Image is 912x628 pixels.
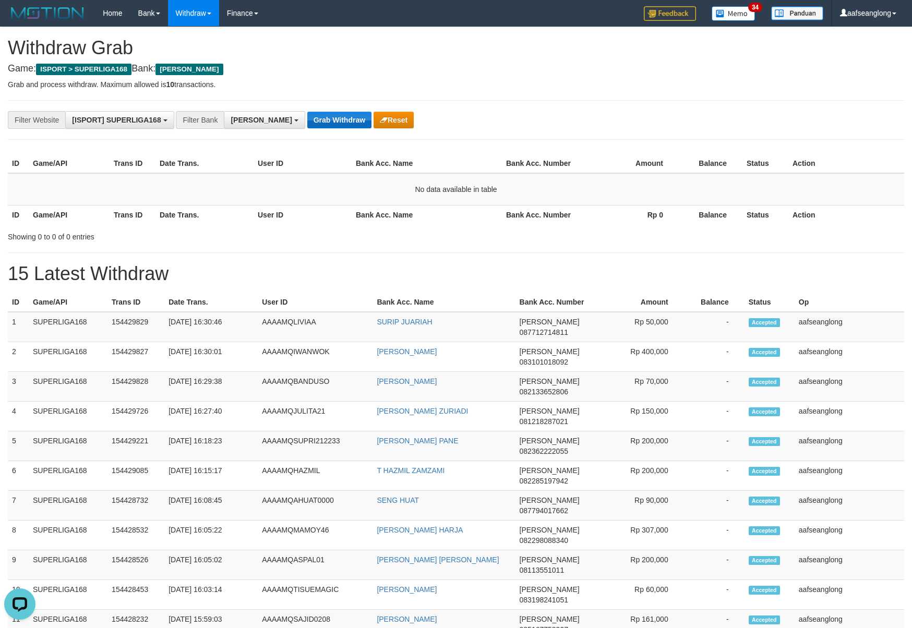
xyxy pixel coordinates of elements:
[795,461,904,491] td: aafseanglong
[29,293,107,312] th: Game/API
[107,293,164,312] th: Trans ID
[771,6,823,20] img: panduan.png
[8,205,29,224] th: ID
[164,521,258,550] td: [DATE] 16:05:22
[520,615,580,623] span: [PERSON_NAME]
[107,491,164,521] td: 154428732
[8,154,29,173] th: ID
[164,580,258,610] td: [DATE] 16:03:14
[520,536,568,545] span: Copy 082298088340 to clipboard
[8,263,904,284] h1: 15 Latest Withdraw
[749,437,780,446] span: Accepted
[110,205,155,224] th: Trans ID
[795,402,904,431] td: aafseanglong
[8,293,29,312] th: ID
[377,318,432,326] a: SURIP JUARIAH
[377,437,458,445] a: [PERSON_NAME] PANE
[520,358,568,366] span: Copy 083101018092 to clipboard
[684,521,745,550] td: -
[155,154,254,173] th: Date Trans.
[788,205,904,224] th: Action
[176,111,224,129] div: Filter Bank
[29,461,107,491] td: SUPERLIGA168
[258,312,373,342] td: AAAAMQLIVIAA
[679,205,742,224] th: Balance
[593,402,684,431] td: Rp 150,000
[520,347,580,356] span: [PERSON_NAME]
[795,372,904,402] td: aafseanglong
[520,318,580,326] span: [PERSON_NAME]
[742,205,788,224] th: Status
[8,342,29,372] td: 2
[29,154,110,173] th: Game/API
[231,116,292,124] span: [PERSON_NAME]
[520,447,568,455] span: Copy 082362222055 to clipboard
[684,293,745,312] th: Balance
[258,293,373,312] th: User ID
[29,580,107,610] td: SUPERLIGA168
[29,521,107,550] td: SUPERLIGA168
[373,293,515,312] th: Bank Acc. Name
[748,3,762,12] span: 34
[684,550,745,580] td: -
[593,461,684,491] td: Rp 200,000
[583,154,679,173] th: Amount
[8,64,904,74] h4: Game: Bank:
[164,342,258,372] td: [DATE] 16:30:01
[107,372,164,402] td: 154429828
[593,372,684,402] td: Rp 70,000
[593,491,684,521] td: Rp 90,000
[593,293,684,312] th: Amount
[593,342,684,372] td: Rp 400,000
[795,491,904,521] td: aafseanglong
[520,437,580,445] span: [PERSON_NAME]
[515,293,593,312] th: Bank Acc. Number
[8,550,29,580] td: 9
[684,580,745,610] td: -
[155,64,223,75] span: [PERSON_NAME]
[593,580,684,610] td: Rp 60,000
[29,491,107,521] td: SUPERLIGA168
[520,407,580,415] span: [PERSON_NAME]
[107,431,164,461] td: 154429221
[520,566,565,574] span: Copy 08113551011 to clipboard
[795,550,904,580] td: aafseanglong
[29,550,107,580] td: SUPERLIGA168
[377,585,437,594] a: [PERSON_NAME]
[164,461,258,491] td: [DATE] 16:15:17
[749,407,780,416] span: Accepted
[258,521,373,550] td: AAAAMQMAMOY46
[520,596,568,604] span: Copy 083198241051 to clipboard
[520,555,580,564] span: [PERSON_NAME]
[377,347,437,356] a: [PERSON_NAME]
[377,526,463,534] a: [PERSON_NAME] HARJA
[502,154,583,173] th: Bank Acc. Number
[749,586,780,595] span: Accepted
[745,293,795,312] th: Status
[377,377,437,385] a: [PERSON_NAME]
[520,388,568,396] span: Copy 082133652806 to clipboard
[8,5,87,21] img: MOTION_logo.png
[593,550,684,580] td: Rp 200,000
[520,477,568,485] span: Copy 082285197942 to clipboard
[29,312,107,342] td: SUPERLIGA168
[29,372,107,402] td: SUPERLIGA168
[164,402,258,431] td: [DATE] 16:27:40
[749,318,780,327] span: Accepted
[8,111,65,129] div: Filter Website
[155,205,254,224] th: Date Trans.
[795,293,904,312] th: Op
[520,417,568,426] span: Copy 081218287021 to clipboard
[749,467,780,476] span: Accepted
[164,293,258,312] th: Date Trans.
[107,461,164,491] td: 154429085
[749,526,780,535] span: Accepted
[258,372,373,402] td: AAAAMQBANDUSO
[684,402,745,431] td: -
[258,580,373,610] td: AAAAMQTISUEMAGIC
[307,112,371,128] button: Grab Withdraw
[29,205,110,224] th: Game/API
[377,615,437,623] a: [PERSON_NAME]
[224,111,305,129] button: [PERSON_NAME]
[164,550,258,580] td: [DATE] 16:05:02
